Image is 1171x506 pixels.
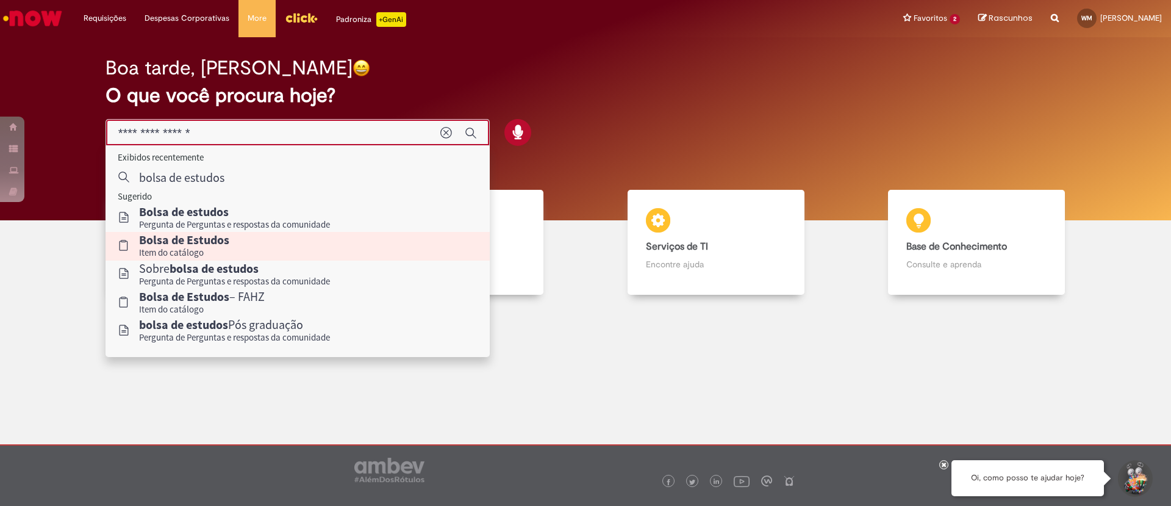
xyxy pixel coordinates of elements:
[978,13,1033,24] a: Rascunhos
[106,85,1066,106] h2: O que você procura hoje?
[285,9,318,27] img: click_logo_yellow_360x200.png
[354,458,424,482] img: logo_footer_ambev_rotulo_gray.png
[761,475,772,486] img: logo_footer_workplace.png
[646,258,786,270] p: Encontre ajuda
[665,479,671,485] img: logo_footer_facebook.png
[906,240,1007,253] b: Base de Conhecimento
[847,190,1108,295] a: Base de Conhecimento Consulte e aprenda
[646,240,708,253] b: Serviços de TI
[1116,460,1153,497] button: Iniciar Conversa de Suporte
[989,12,1033,24] span: Rascunhos
[64,190,325,295] a: Tirar dúvidas Tirar dúvidas com Lupi Assist e Gen Ai
[784,475,795,486] img: logo_footer_naosei.png
[248,12,267,24] span: More
[1,6,64,31] img: ServiceNow
[689,479,695,485] img: logo_footer_twitter.png
[585,190,847,295] a: Serviços de TI Encontre ajuda
[84,12,126,24] span: Requisições
[914,12,947,24] span: Favoritos
[106,57,353,79] h2: Boa tarde, [PERSON_NAME]
[1081,14,1092,22] span: WM
[145,12,229,24] span: Despesas Corporativas
[951,460,1104,496] div: Oi, como posso te ajudar hoje?
[353,59,370,77] img: happy-face.png
[376,12,406,27] p: +GenAi
[1100,13,1162,23] span: [PERSON_NAME]
[906,258,1047,270] p: Consulte e aprenda
[950,14,960,24] span: 2
[714,479,720,486] img: logo_footer_linkedin.png
[734,473,750,489] img: logo_footer_youtube.png
[336,12,406,27] div: Padroniza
